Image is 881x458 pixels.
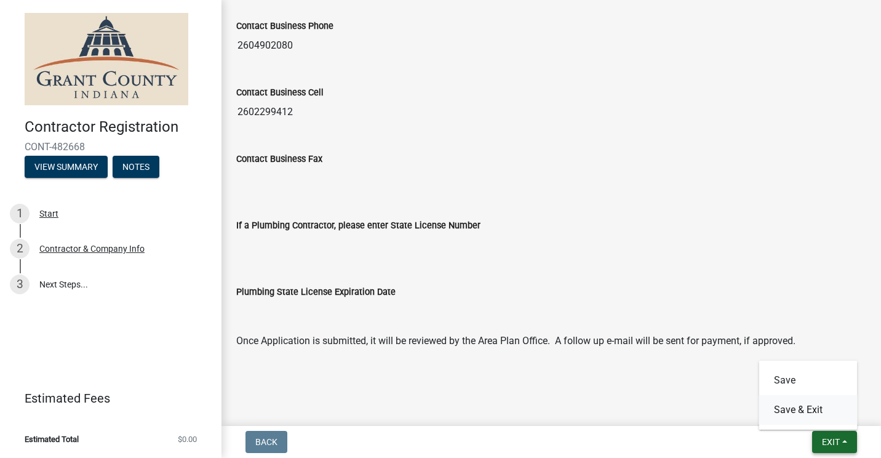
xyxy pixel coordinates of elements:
[255,437,277,447] span: Back
[245,431,287,453] button: Back
[178,435,197,443] span: $0.00
[822,437,840,447] span: Exit
[25,156,108,178] button: View Summary
[10,386,202,411] a: Estimated Fees
[812,431,857,453] button: Exit
[759,395,858,425] button: Save & Exit
[759,361,858,430] div: Exit
[10,204,30,223] div: 1
[10,275,30,294] div: 3
[25,141,197,153] span: CONT-482668
[236,288,396,297] label: Plumbing State License Expiration Date
[39,244,145,253] div: Contractor & Company Info
[25,13,188,105] img: Grant County, Indiana
[236,155,322,164] label: Contact Business Fax
[236,22,333,31] label: Contact Business Phone
[39,209,58,218] div: Start
[10,239,30,259] div: 2
[113,163,159,172] wm-modal-confirm: Notes
[113,156,159,178] button: Notes
[236,334,866,348] p: Once Application is submitted, it will be reviewed by the Area Plan Office. A follow up e-mail wi...
[759,366,858,395] button: Save
[236,222,480,230] label: If a Plumbing Contractor, please enter State License Number
[25,118,212,136] h4: Contractor Registration
[25,435,79,443] span: Estimated Total
[25,163,108,172] wm-modal-confirm: Summary
[236,89,324,97] label: Contact Business Cell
